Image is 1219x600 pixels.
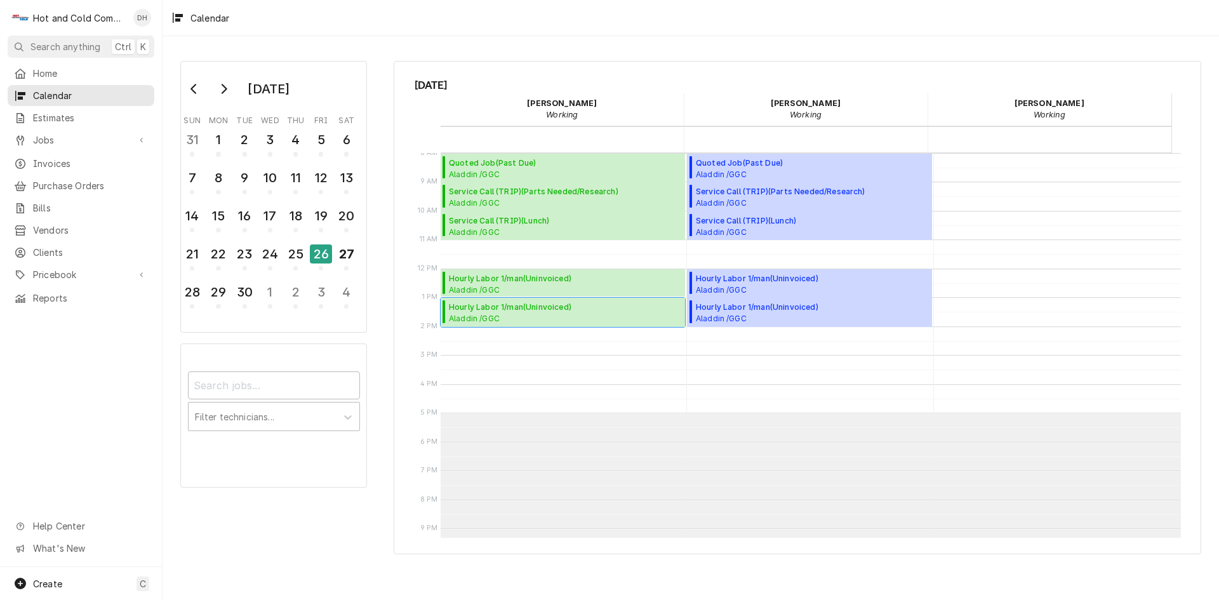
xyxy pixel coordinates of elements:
[527,98,597,108] strong: [PERSON_NAME]
[182,283,202,302] div: 28
[208,168,228,187] div: 8
[696,186,928,197] span: Service Call (TRIP) ( Parts Needed/Research )
[286,244,305,263] div: 25
[309,111,334,126] th: Friday
[133,9,151,27] div: DH
[286,168,305,187] div: 11
[8,85,154,106] a: Calendar
[415,77,1181,93] span: [DATE]
[334,111,359,126] th: Saturday
[208,130,228,149] div: 1
[441,269,686,298] div: [Service] Hourly Labor 1/man Aladdin /GGC A-Bldg. (Chic Fila,Panda,C-Store) / 1000 University Cen...
[8,175,154,196] a: Purchase Orders
[8,153,154,174] a: Invoices
[140,577,146,590] span: C
[8,63,154,84] a: Home
[441,298,686,327] div: [Service] Hourly Labor 1/man Aladdin /GGC CAFE / 1000 University Center Ln, Lawrenceville, GA 300...
[182,130,202,149] div: 31
[311,283,331,302] div: 3
[417,523,441,533] span: 9 PM
[687,269,932,298] div: [Service] Hourly Labor 1/man Aladdin /GGC A-Bldg. (Chic Fila,Panda,C-Store) / 1000 University Cen...
[8,264,154,285] a: Go to Pricebook
[416,234,441,244] span: 11 AM
[449,186,681,197] span: Service Call (TRIP) ( Parts Needed/Research )
[696,169,928,179] span: Aladdin /GGC Dining / [STREET_ADDRESS] D, [GEOGRAPHIC_DATA], GA 30043
[33,111,148,124] span: Estimates
[208,206,228,225] div: 15
[417,177,441,187] span: 9 AM
[235,244,255,263] div: 23
[336,283,356,302] div: 4
[1034,110,1065,119] em: Working
[696,215,928,227] span: Service Call (TRIP) ( Lunch )
[33,67,148,80] span: Home
[417,148,441,158] span: 8 AM
[311,168,331,187] div: 12
[546,110,578,119] em: Working
[232,111,257,126] th: Tuesday
[180,61,367,333] div: Calendar Day Picker
[441,298,686,327] div: Hourly Labor 1/man(Uninvoiced)Aladdin /GGCCAFE / [STREET_ADDRESS]
[211,79,236,99] button: Go to next month
[449,169,681,179] span: Aladdin /GGC Dining / [STREET_ADDRESS] D, [GEOGRAPHIC_DATA], GA 30043
[449,227,681,237] span: Aladdin /GGC A-Bldg. ([GEOGRAPHIC_DATA],Panda,C-Store) / [STREET_ADDRESS]
[286,283,305,302] div: 2
[33,223,148,237] span: Vendors
[1015,98,1084,108] strong: [PERSON_NAME]
[417,495,441,505] span: 8 PM
[441,154,686,183] div: [Service] Quoted Job Aladdin /GGC Dining / 1000 University Center Ln Bldg. D, Lawrenceville, GA 3...
[33,133,129,147] span: Jobs
[260,130,280,149] div: 3
[260,244,280,263] div: 24
[133,9,151,27] div: Daryl Harris's Avatar
[449,302,571,313] span: Hourly Labor 1/man ( Uninvoiced )
[8,130,154,150] a: Go to Jobs
[336,244,356,263] div: 27
[696,302,818,313] span: Hourly Labor 1/man ( Uninvoiced )
[182,79,207,99] button: Go to previous month
[286,130,305,149] div: 4
[182,206,202,225] div: 14
[11,9,29,27] div: H
[687,154,932,183] div: Quoted Job(Past Due)Aladdin /GGCDining / [STREET_ADDRESS] D, [GEOGRAPHIC_DATA], GA 30043
[696,284,928,295] span: Aladdin /GGC A-Bldg. ([GEOGRAPHIC_DATA],Panda,C-Store) / [STREET_ADDRESS]
[417,379,441,389] span: 4 PM
[182,244,202,263] div: 21
[441,93,684,125] div: Daryl Harris - Working
[696,313,818,323] span: Aladdin /GGC CAFE / [STREET_ADDRESS]
[235,130,255,149] div: 2
[8,36,154,58] button: Search anythingCtrlK
[449,197,681,208] span: Aladdin /GGC Dining / [STREET_ADDRESS] D, [GEOGRAPHIC_DATA], GA 30043
[687,298,932,327] div: [Service] Hourly Labor 1/man Aladdin /GGC CAFE / 1000 University Center Ln, Lawrenceville, GA 300...
[417,437,441,447] span: 6 PM
[182,168,202,187] div: 7
[449,313,571,323] span: Aladdin /GGC CAFE / [STREET_ADDRESS]
[687,182,932,211] div: Service Call (TRIP)(Parts Needed/Research)Aladdin /GGCDining / [STREET_ADDRESS] D, [GEOGRAPHIC_DA...
[8,242,154,263] a: Clients
[441,182,686,211] div: [Service] Service Call (TRIP) Aladdin /GGC Dining / 1000 University Center Ln Bldg. D, Lawrencevi...
[208,244,228,263] div: 22
[394,61,1201,554] div: Calendar Calendar
[684,93,928,125] div: David Harris - Working
[687,154,932,183] div: [Service] Quoted Job Aladdin /GGC Dining / 1000 University Center Ln Bldg. D, Lawrenceville, GA 3...
[415,263,441,274] span: 12 PM
[417,408,441,418] span: 5 PM
[243,78,294,100] div: [DATE]
[33,157,148,170] span: Invoices
[235,283,255,302] div: 30
[235,168,255,187] div: 9
[336,130,356,149] div: 6
[687,211,932,241] div: Service Call (TRIP)(Lunch)Aladdin /GGCA-Bldg. ([GEOGRAPHIC_DATA],Panda,C-Store) / [STREET_ADDRESS]
[696,227,928,237] span: Aladdin /GGC A-Bldg. ([GEOGRAPHIC_DATA],Panda,C-Store) / [STREET_ADDRESS]
[33,11,126,25] div: Hot and Cold Commercial Kitchens, Inc.
[33,519,147,533] span: Help Center
[205,111,232,126] th: Monday
[115,40,131,53] span: Ctrl
[418,465,441,476] span: 7 PM
[336,168,356,187] div: 13
[311,206,331,225] div: 19
[140,40,146,53] span: K
[33,291,148,305] span: Reports
[188,371,360,399] input: Search jobs...
[696,157,928,169] span: Quoted Job ( Past Due )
